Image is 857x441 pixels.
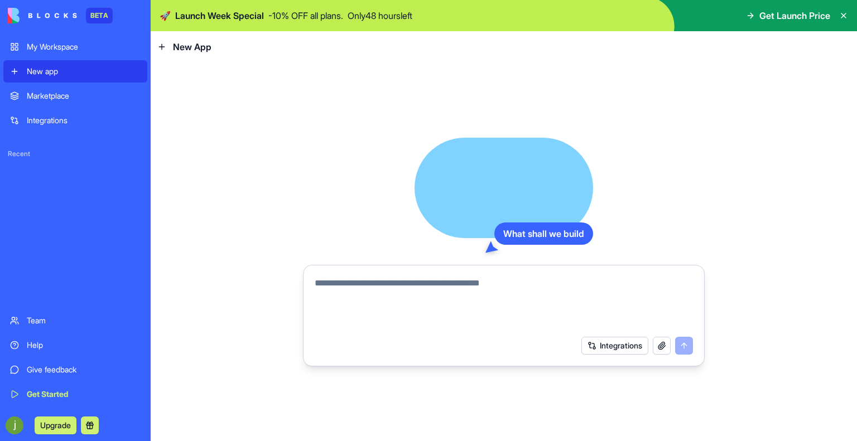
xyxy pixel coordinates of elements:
[3,109,147,132] a: Integrations
[3,36,147,58] a: My Workspace
[8,8,113,23] a: BETA
[3,358,147,381] a: Give feedback
[3,334,147,356] a: Help
[3,85,147,107] a: Marketplace
[27,41,141,52] div: My Workspace
[27,90,141,101] div: Marketplace
[27,389,141,400] div: Get Started
[160,9,171,22] span: 🚀
[27,364,141,375] div: Give feedback
[27,340,141,351] div: Help
[494,222,593,245] div: What shall we build
[268,9,343,22] p: - 10 % OFF all plans.
[173,40,211,54] span: New App
[27,115,141,126] div: Integrations
[581,337,648,355] button: Integrations
[27,66,141,77] div: New app
[175,9,264,22] span: Launch Week Special
[759,9,830,22] span: Get Launch Price
[6,416,23,434] img: ACg8ocL-O0hgocm2z_hCfeKsCIQnUPIhx5vPEmzXyR3g7AtHadYPQQ=s96-c
[27,315,141,326] div: Team
[8,8,77,23] img: logo
[35,416,76,434] button: Upgrade
[3,60,147,83] a: New app
[3,383,147,405] a: Get Started
[3,309,147,332] a: Team
[3,149,147,158] span: Recent
[348,9,412,22] p: Only 48 hours left
[86,8,113,23] div: BETA
[35,419,76,430] a: Upgrade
